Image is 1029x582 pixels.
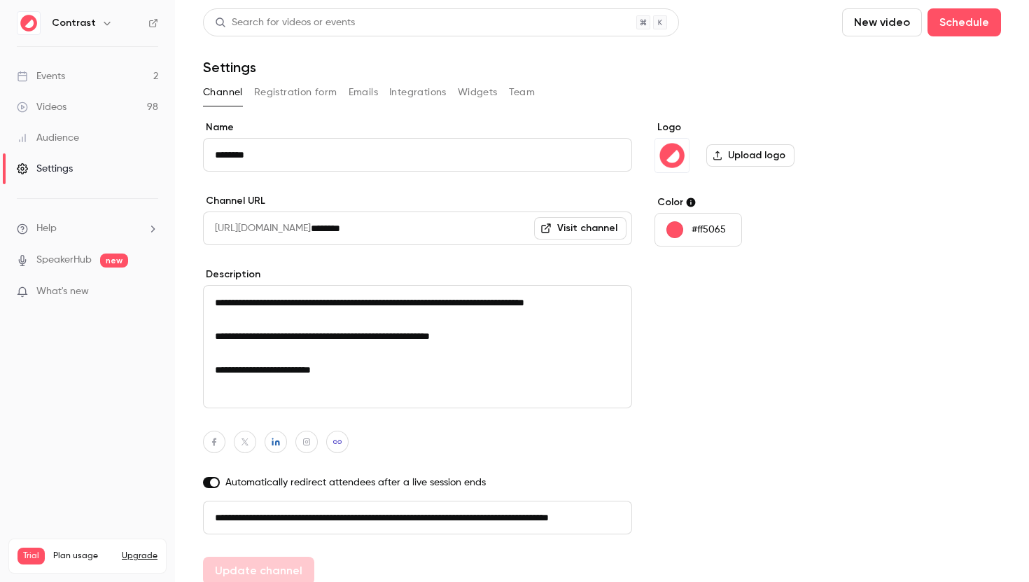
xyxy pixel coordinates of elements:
button: Team [509,81,535,104]
label: Name [203,120,632,134]
section: Logo [654,120,869,173]
label: Description [203,268,632,282]
button: New video [842,8,922,36]
label: Color [654,195,869,209]
img: Contrast [655,139,689,172]
p: #ff5065 [692,223,726,237]
button: Emails [349,81,378,104]
h6: Contrast [52,16,96,30]
button: Schedule [927,8,1001,36]
li: help-dropdown-opener [17,221,158,236]
img: Contrast [17,12,40,34]
div: Videos [17,100,66,114]
button: Channel [203,81,243,104]
div: Settings [17,162,73,176]
h1: Settings [203,59,256,76]
a: Visit channel [534,217,626,240]
iframe: Noticeable Trigger [141,286,158,298]
span: new [100,254,128,268]
span: Plan usage [53,550,113,562]
span: Trial [17,548,45,564]
span: What's new [36,284,89,299]
button: Widgets [458,81,498,104]
div: Search for videos or events [215,15,355,30]
label: Logo [654,120,869,134]
button: Integrations [389,81,447,104]
a: SpeakerHub [36,253,92,268]
button: Registration form [254,81,337,104]
div: Audience [17,131,79,145]
div: Events [17,69,65,83]
label: Upload logo [706,144,794,167]
button: #ff5065 [654,213,742,247]
span: Help [36,221,57,236]
button: Upgrade [122,550,157,562]
span: [URL][DOMAIN_NAME] [203,212,311,245]
label: Automatically redirect attendees after a live session ends [203,476,632,490]
label: Channel URL [203,194,632,208]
